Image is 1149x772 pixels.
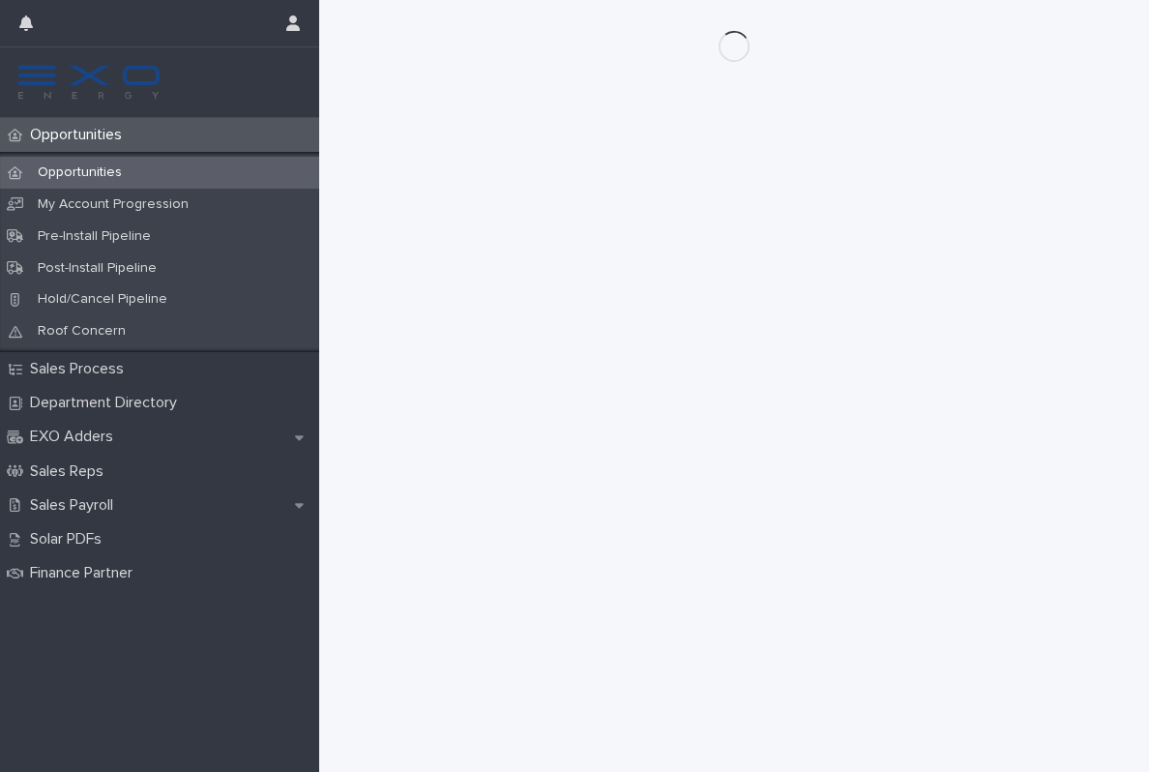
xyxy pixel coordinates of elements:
[22,360,139,378] p: Sales Process
[22,291,183,308] p: Hold/Cancel Pipeline
[22,462,119,481] p: Sales Reps
[22,394,192,412] p: Department Directory
[22,428,129,446] p: EXO Adders
[22,323,141,340] p: Roof Concern
[22,196,204,213] p: My Account Progression
[22,564,148,582] p: Finance Partner
[22,164,137,181] p: Opportunities
[22,126,137,144] p: Opportunities
[22,260,172,277] p: Post-Install Pipeline
[22,530,117,549] p: Solar PDFs
[15,63,162,102] img: FKS5r6ZBThi8E5hshIGi
[22,496,129,515] p: Sales Payroll
[22,228,166,245] p: Pre-Install Pipeline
